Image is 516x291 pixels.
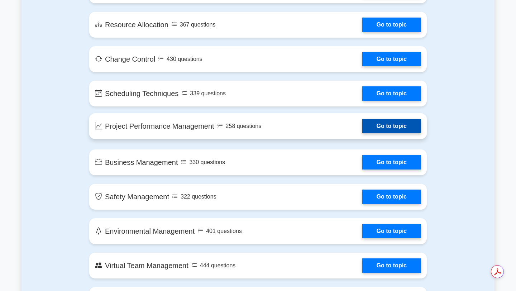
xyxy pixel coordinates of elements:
[362,190,421,204] a: Go to topic
[362,119,421,133] a: Go to topic
[362,155,421,170] a: Go to topic
[362,258,421,273] a: Go to topic
[362,86,421,101] a: Go to topic
[362,52,421,66] a: Go to topic
[362,224,421,238] a: Go to topic
[362,18,421,32] a: Go to topic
